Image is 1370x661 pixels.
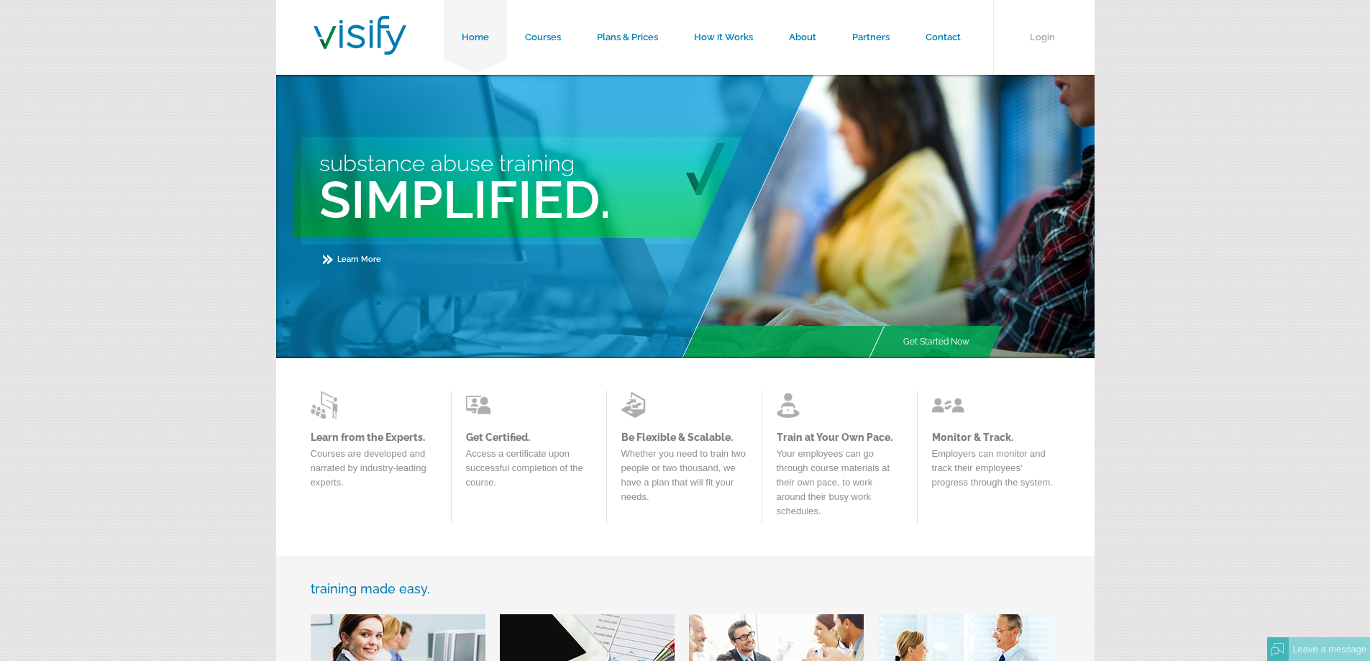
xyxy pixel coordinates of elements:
h3: training made easy. [311,581,1060,596]
a: Get Started Now [885,326,987,358]
img: Learn from the Experts [466,391,498,419]
p: Employers can monitor and track their employees' progress through the system. [932,447,1058,497]
h2: Simplified. [319,169,818,230]
a: Get Certified. [466,432,592,443]
img: Learn from the Experts [621,391,654,419]
a: Be Flexible & Scalable. [621,432,747,443]
a: Learn from the Experts. [311,432,437,443]
a: Learn More [323,255,381,264]
p: Your employees can go through course materials at their own pace, to work around their busy work ... [777,447,903,526]
img: Visify Training [314,16,406,55]
img: Learn from the Experts [311,391,343,419]
h3: Substance Abuse Training [319,150,818,176]
p: Access a certificate upon successful completion of the course. [466,447,592,497]
a: Visify Training [314,38,406,59]
img: Learn from the Experts [932,391,964,419]
div: Leave a message [1289,637,1370,661]
img: Learn from the Experts [777,391,809,419]
p: Courses are developed and narrated by industry-leading experts. [311,447,437,497]
a: Train at Your Own Pace. [777,432,903,443]
img: Offline [1271,643,1284,656]
img: Main Image [680,75,1095,358]
a: Monitor & Track. [932,432,1058,443]
p: Whether you need to train two people or two thousand, we have a plan that will fit your needs. [621,447,747,511]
